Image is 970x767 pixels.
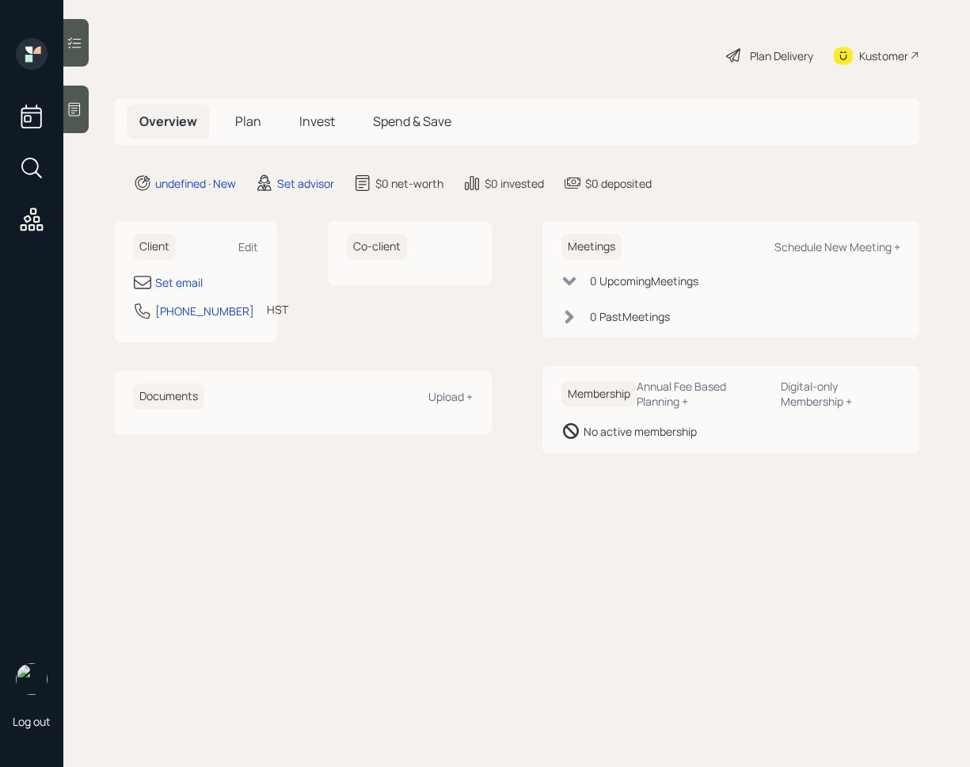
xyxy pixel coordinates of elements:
[235,113,261,130] span: Plan
[485,175,544,192] div: $0 invested
[637,379,768,409] div: Annual Fee Based Planning +
[859,48,908,64] div: Kustomer
[139,113,197,130] span: Overview
[561,234,622,260] h6: Meetings
[347,234,407,260] h6: Co-client
[133,234,176,260] h6: Client
[238,239,258,254] div: Edit
[155,303,254,319] div: [PHONE_NUMBER]
[428,389,473,404] div: Upload +
[267,301,288,318] div: HST
[561,381,637,407] h6: Membership
[277,175,334,192] div: Set advisor
[299,113,335,130] span: Invest
[13,714,51,729] div: Log out
[584,423,697,440] div: No active membership
[781,379,900,409] div: Digital-only Membership +
[750,48,813,64] div: Plan Delivery
[774,239,900,254] div: Schedule New Meeting +
[590,308,670,325] div: 0 Past Meeting s
[155,175,236,192] div: undefined · New
[16,663,48,695] img: retirable_logo.png
[375,175,443,192] div: $0 net-worth
[155,274,203,291] div: Set email
[590,273,698,289] div: 0 Upcoming Meeting s
[373,113,451,130] span: Spend & Save
[133,383,204,410] h6: Documents
[585,175,652,192] div: $0 deposited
